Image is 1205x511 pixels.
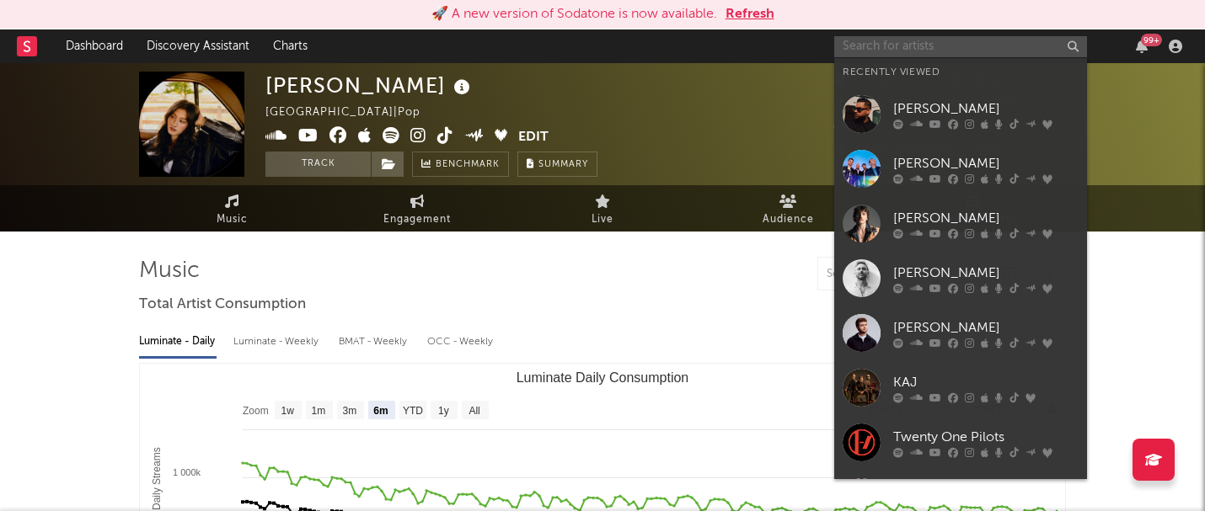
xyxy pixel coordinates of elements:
[139,295,306,315] span: Total Artist Consumption
[281,405,295,417] text: 1w
[834,141,1087,196] a: [PERSON_NAME]
[265,152,371,177] button: Track
[324,185,510,232] a: Engagement
[893,317,1079,338] div: [PERSON_NAME]
[343,405,357,417] text: 3m
[843,62,1079,83] div: Recently Viewed
[383,210,451,230] span: Engagement
[510,185,695,232] a: Live
[373,405,388,417] text: 6m
[265,103,440,123] div: [GEOGRAPHIC_DATA] | Pop
[427,327,495,356] div: OCC - Weekly
[834,36,1087,57] input: Search for artists
[265,72,474,99] div: [PERSON_NAME]
[893,263,1079,283] div: [PERSON_NAME]
[261,29,319,63] a: Charts
[518,127,549,148] button: Edit
[431,4,717,24] div: 🚀 A new version of Sodatone is now available.
[834,87,1087,141] a: [PERSON_NAME]
[834,196,1087,251] a: [PERSON_NAME]
[763,210,814,230] span: Audience
[834,415,1087,470] a: Twenty One Pilots
[139,327,217,356] div: Luminate - Daily
[243,405,269,417] text: Zoom
[339,327,410,356] div: BMAT - Weekly
[135,29,261,63] a: Discovery Assistant
[469,405,479,417] text: All
[1141,34,1162,46] div: 99 +
[695,185,881,232] a: Audience
[517,370,689,385] text: Luminate Daily Consumption
[893,98,1079,119] div: [PERSON_NAME]
[834,251,1087,306] a: [PERSON_NAME]
[834,306,1087,360] a: [PERSON_NAME]
[54,29,135,63] a: Dashboard
[893,153,1079,173] div: [PERSON_NAME]
[726,4,774,24] button: Refresh
[233,327,322,356] div: Luminate - Weekly
[139,185,324,232] a: Music
[893,208,1079,228] div: [PERSON_NAME]
[592,210,613,230] span: Live
[538,160,588,169] span: Summary
[893,372,1079,392] div: KAJ
[436,155,500,175] span: Benchmark
[517,152,597,177] button: Summary
[173,467,201,477] text: 1 000k
[893,427,1079,447] div: Twenty One Pilots
[217,210,248,230] span: Music
[312,405,326,417] text: 1m
[818,268,996,281] input: Search by song name or URL
[1136,40,1148,53] button: 99+
[834,360,1087,415] a: KAJ
[412,152,509,177] a: Benchmark
[438,405,449,417] text: 1y
[403,405,423,417] text: YTD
